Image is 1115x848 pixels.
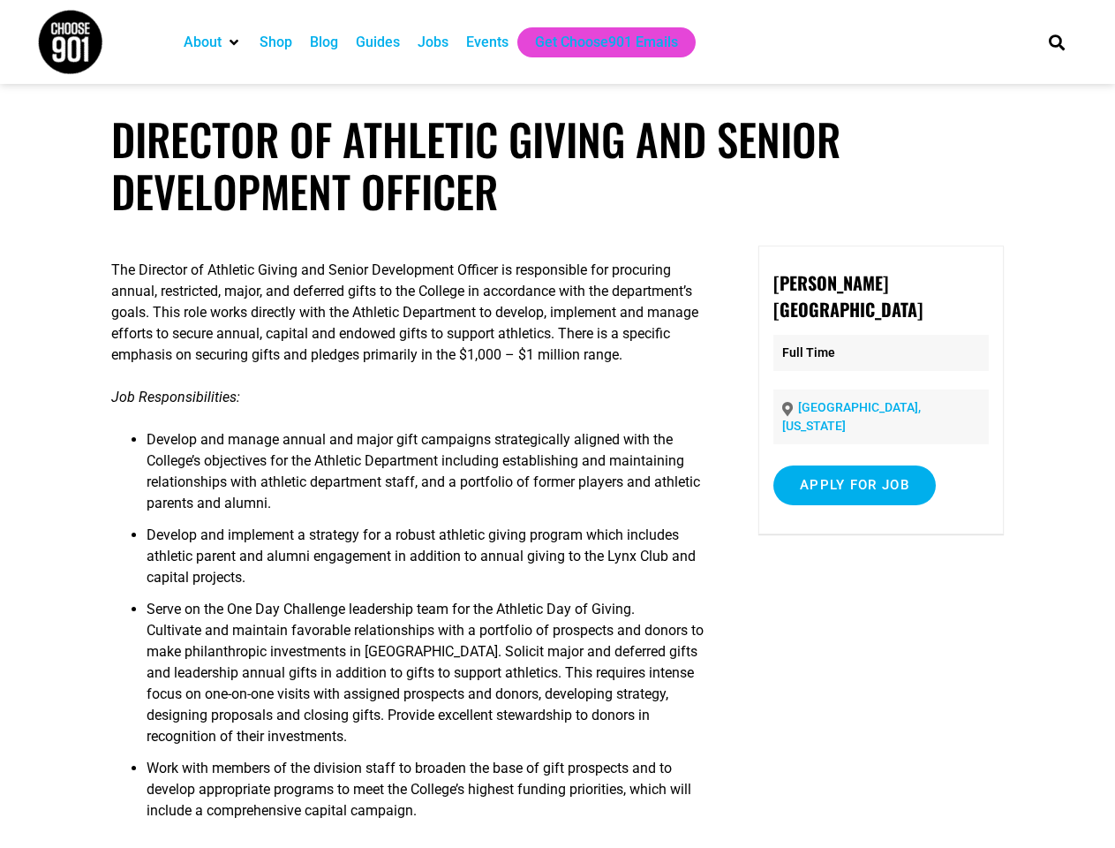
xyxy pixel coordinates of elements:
[310,32,338,53] a: Blog
[773,466,936,505] input: Apply for job
[773,335,989,371] p: Full Time
[175,27,251,57] div: About
[147,758,713,832] li: Work with members of the division staff to broaden the base of gift prospects and to develop appr...
[111,260,713,366] p: The Director of Athletic Giving and Senior Development Officer is responsible for procuring annua...
[111,113,1003,217] h1: Director of Athletic Giving and Senior Development Officer
[147,525,713,599] li: Develop and implement a strategy for a robust athletic giving program which includes athletic par...
[773,269,923,322] strong: [PERSON_NAME][GEOGRAPHIC_DATA]
[356,32,400,53] a: Guides
[260,32,292,53] a: Shop
[1042,27,1071,57] div: Search
[147,599,713,758] li: Serve on the One Day Challenge leadership team for the Athletic Day of Giving. Cultivate and main...
[466,32,509,53] a: Events
[782,400,921,433] a: [GEOGRAPHIC_DATA], [US_STATE]
[184,32,222,53] a: About
[147,429,713,525] li: Develop and manage annual and major gift campaigns strategically aligned with the College’s objec...
[535,32,678,53] a: Get Choose901 Emails
[111,389,240,405] em: Job Responsibilities:
[175,27,1019,57] nav: Main nav
[418,32,448,53] a: Jobs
